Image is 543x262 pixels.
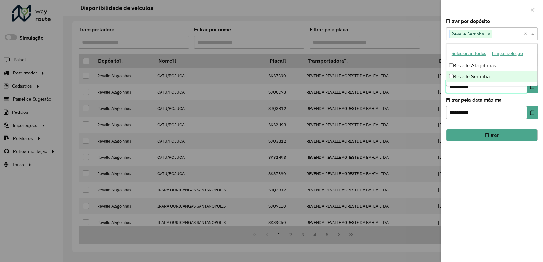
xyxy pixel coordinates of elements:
[524,30,530,38] span: Clear all
[450,30,486,38] span: Revalle Serrinha
[446,129,538,141] button: Filtrar
[446,43,538,86] ng-dropdown-panel: Options list
[486,30,492,38] span: ×
[489,49,526,58] button: Limpar seleção
[527,80,538,93] button: Choose Date
[446,18,490,25] label: Filtrar por depósito
[446,60,537,71] div: Revalle Alagoinhas
[449,49,489,58] button: Selecionar Todos
[446,96,502,104] label: Filtrar pela data máxima
[527,106,538,119] button: Choose Date
[446,71,537,82] div: Revalle Serrinha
